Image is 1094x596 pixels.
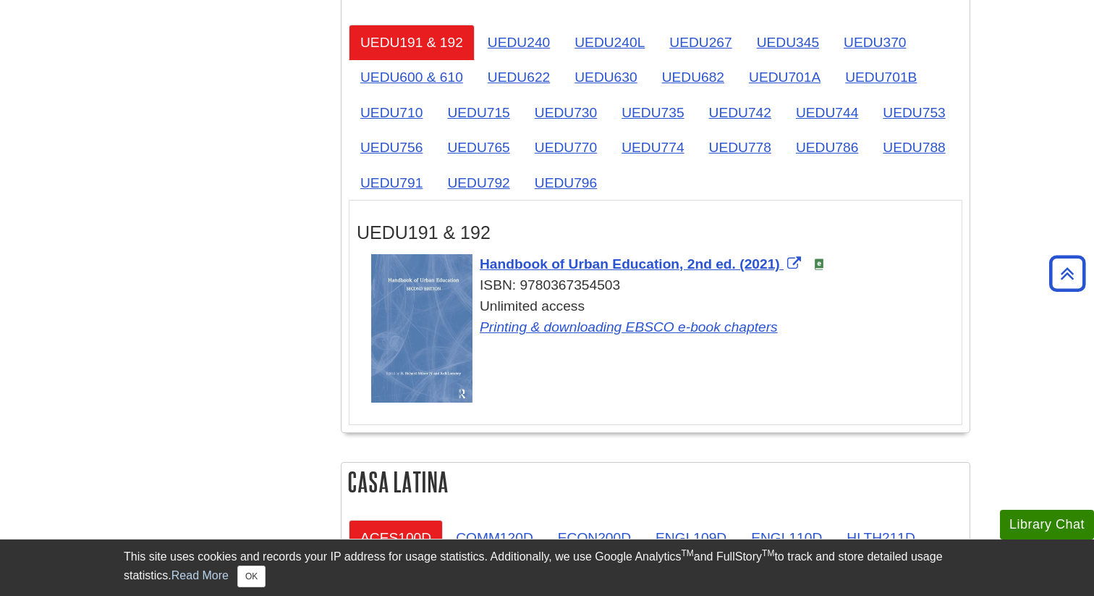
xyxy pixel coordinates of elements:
[871,130,957,165] a: UEDU788
[739,520,834,555] a: ENGL110D
[436,165,521,201] a: UEDU792
[349,59,475,95] a: UEDU600 & 610
[546,520,643,555] a: ECON200D
[171,569,229,582] a: Read More
[697,95,783,130] a: UEDU742
[563,25,656,60] a: UEDU240L
[644,520,738,555] a: ENGL109D
[563,59,648,95] a: UEDU630
[357,222,954,243] h3: UEDU191 & 192
[610,130,695,165] a: UEDU774
[349,165,434,201] a: UEDU791
[436,130,521,165] a: UEDU765
[1044,264,1090,283] a: Back to Top
[480,256,805,272] a: Link opens in new window
[342,463,970,501] h2: Casa Latina
[650,59,736,95] a: UEDU682
[523,130,609,165] a: UEDU770
[124,548,970,587] div: This site uses cookies and records your IP address for usage statistics. Additionally, we use Goo...
[697,130,783,165] a: UEDU778
[349,520,443,555] a: ACES100D
[784,130,870,165] a: UEDU786
[523,165,609,201] a: UEDU796
[349,130,434,165] a: UEDU756
[476,25,561,60] a: UEDU240
[813,259,825,270] img: e-Book
[610,95,695,130] a: UEDU735
[349,25,475,60] a: UEDU191 & 192
[871,95,957,130] a: UEDU753
[745,25,831,60] a: UEDU345
[835,520,927,555] a: HLTH211D
[1000,510,1094,540] button: Library Chat
[523,95,609,130] a: UEDU730
[784,95,870,130] a: UEDU744
[658,25,743,60] a: UEDU267
[480,319,778,335] a: Link opens in new window
[371,275,954,296] div: ISBN: 9780367354503
[349,95,434,130] a: UEDU710
[480,256,780,272] span: Handbook of Urban Education, 2nd ed. (2021)
[737,59,832,95] a: UEDU701A
[834,59,928,95] a: UEDU701B
[371,254,472,402] img: Cover Art
[476,59,561,95] a: UEDU622
[444,520,545,555] a: COMM120D
[436,95,521,130] a: UEDU715
[832,25,917,60] a: UEDU370
[371,296,954,338] div: Unlimited access
[237,566,266,587] button: Close
[681,548,693,558] sup: TM
[762,548,774,558] sup: TM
